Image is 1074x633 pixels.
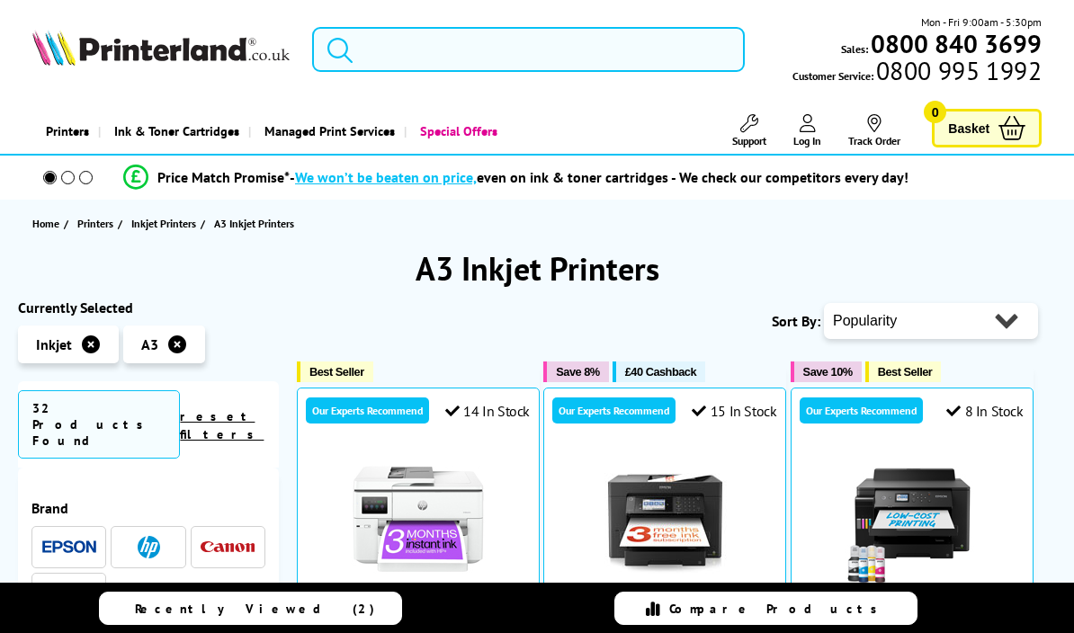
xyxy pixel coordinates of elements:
[42,540,96,554] img: Epson
[77,214,118,233] a: Printers
[404,108,506,154] a: Special Offers
[948,116,989,140] span: Basket
[793,134,821,147] span: Log In
[131,214,196,233] span: Inkjet Printers
[692,402,776,420] div: 15 In Stock
[131,214,201,233] a: Inkjet Printers
[31,499,265,517] div: Brand
[138,536,160,558] img: HP
[121,536,175,558] a: HP
[556,365,599,379] span: Save 8%
[18,390,180,459] span: 32 Products Found
[669,601,887,617] span: Compare Products
[946,402,1024,420] div: 8 In Stock
[732,134,766,147] span: Support
[135,601,375,617] span: Recently Viewed (2)
[32,214,64,233] a: Home
[924,101,946,123] span: 0
[114,108,239,154] span: Ink & Toner Cartridges
[18,247,1056,290] h1: A3 Inkjet Printers
[871,27,1042,60] b: 0800 840 3699
[597,451,732,586] img: Epson WorkForce WF-7840DTWF
[201,541,255,553] img: Canon
[845,572,980,590] a: Epson EcoTank ET-16150
[32,30,290,66] img: Printerland Logo
[878,365,933,379] span: Best Seller
[791,361,862,382] button: Save 10%
[214,217,294,230] span: A3 Inkjet Printers
[248,108,404,154] a: Managed Print Services
[625,365,696,379] span: £40 Cashback
[803,365,853,379] span: Save 10%
[9,162,1023,193] li: modal_Promise
[732,114,766,147] a: Support
[613,361,705,382] button: £40 Cashback
[77,214,113,233] span: Printers
[98,108,248,154] a: Ink & Toner Cartridges
[848,114,900,147] a: Track Order
[180,408,264,442] a: reset filters
[141,335,158,353] span: A3
[306,397,429,423] div: Our Experts Recommend
[921,13,1042,31] span: Mon - Fri 9:00am - 5:30pm
[351,572,486,590] a: HP OfficeJet Pro 9730e
[865,361,942,382] button: Best Seller
[201,536,255,558] a: Canon
[18,299,279,316] div: Currently Selected
[868,35,1042,52] a: 0800 840 3699
[295,168,477,186] span: We won’t be beaten on price,
[445,402,530,420] div: 14 In Stock
[800,397,923,423] div: Our Experts Recommend
[36,335,72,353] span: Inkjet
[42,536,96,558] a: Epson
[543,361,608,382] button: Save 8%
[792,62,1042,85] span: Customer Service:
[309,365,364,379] span: Best Seller
[99,592,401,625] a: Recently Viewed (2)
[297,361,373,382] button: Best Seller
[841,40,868,58] span: Sales:
[845,451,980,586] img: Epson EcoTank ET-16150
[552,397,676,423] div: Our Experts Recommend
[290,168,908,186] div: - even on ink & toner cartridges - We check our competitors every day!
[772,312,820,330] span: Sort By:
[873,62,1042,79] span: 0800 995 1992
[932,109,1042,147] a: Basket 0
[32,30,290,69] a: Printerland Logo
[351,451,486,586] img: HP OfficeJet Pro 9730e
[614,592,917,625] a: Compare Products
[157,168,290,186] span: Price Match Promise*
[793,114,821,147] a: Log In
[32,108,98,154] a: Printers
[597,572,732,590] a: Epson WorkForce WF-7840DTWF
